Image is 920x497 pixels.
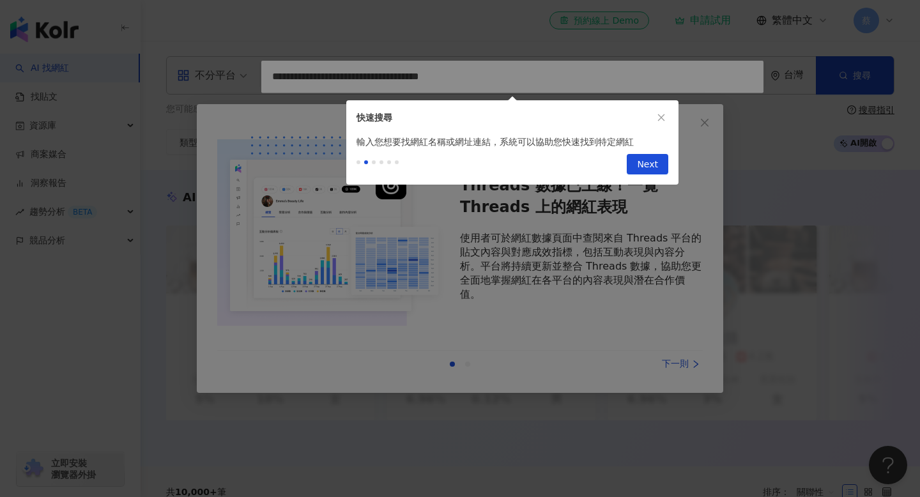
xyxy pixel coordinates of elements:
[637,155,658,175] span: Next
[346,135,678,149] div: 輸入您想要找網紅名稱或網址連結，系統可以協助您快速找到特定網紅
[356,111,654,125] div: 快速搜尋
[657,113,666,122] span: close
[627,154,668,174] button: Next
[654,111,668,125] button: close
